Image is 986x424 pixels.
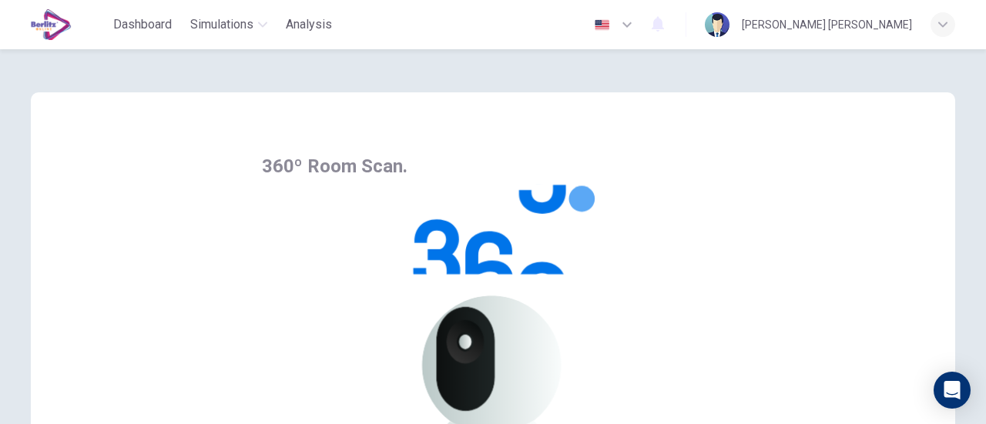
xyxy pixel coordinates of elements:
a: EduSynch logo [31,9,107,40]
span: Simulations [190,15,253,34]
div: [PERSON_NAME] [PERSON_NAME] [742,15,912,34]
span: Dashboard [113,15,172,34]
span: Analysis [286,15,332,34]
button: Analysis [280,11,338,38]
button: Simulations [184,11,273,38]
span: 360º Room Scan. [262,155,407,177]
button: Dashboard [107,11,178,38]
div: Open Intercom Messenger [934,372,971,409]
img: en [592,19,612,31]
img: Profile picture [705,12,729,37]
img: EduSynch logo [31,9,72,40]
